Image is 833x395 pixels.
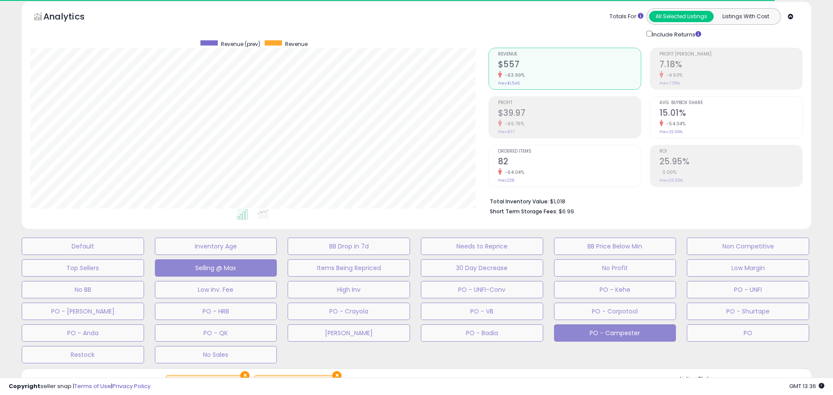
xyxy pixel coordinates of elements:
[498,101,641,105] span: Profit
[659,59,802,71] h2: 7.18%
[498,129,515,134] small: Prev: $117
[155,238,277,255] button: Inventory Age
[22,281,144,298] button: No BB
[498,81,520,86] small: Prev: $1,546
[687,303,809,320] button: PO - Shurtape
[554,324,676,342] button: PO - Campester
[610,13,643,21] div: Totals For
[554,281,676,298] button: PO - Kehe
[502,121,525,127] small: -65.76%
[288,303,410,320] button: PO - Crayola
[288,238,410,255] button: BB Drop in 7d
[659,81,680,86] small: Prev: 7.55%
[687,324,809,342] button: PO
[421,303,543,320] button: PO - VB
[498,149,641,154] span: Ordered Items
[498,108,641,120] h2: $39.97
[421,281,543,298] button: PO - UNFI-Conv
[687,259,809,277] button: Low Margin
[659,169,677,176] small: 0.00%
[554,303,676,320] button: PO - Corpotool
[9,382,40,390] strong: Copyright
[288,324,410,342] button: [PERSON_NAME]
[498,52,641,57] span: Revenue
[498,59,641,71] h2: $557
[498,178,514,183] small: Prev: 228
[713,11,778,22] button: Listings With Cost
[22,324,144,342] button: PO - Anda
[288,259,410,277] button: Items Being Repriced
[659,149,802,154] span: ROI
[43,10,102,25] h5: Analytics
[663,72,683,78] small: -4.90%
[554,238,676,255] button: BB Price Below Min
[659,108,802,120] h2: 15.01%
[22,346,144,363] button: Restock
[659,52,802,57] span: Profit [PERSON_NAME]
[22,303,144,320] button: PO - [PERSON_NAME]
[22,259,144,277] button: Top Sellers
[155,324,277,342] button: PO - QK
[502,169,525,176] small: -64.04%
[221,40,260,48] span: Revenue (prev)
[421,324,543,342] button: PO - Badia
[285,40,308,48] span: Revenue
[421,238,543,255] button: Needs to Reprice
[687,281,809,298] button: PO - UNFI
[663,121,686,127] small: -54.04%
[502,72,525,78] small: -63.99%
[659,178,683,183] small: Prev: 25.95%
[659,129,682,134] small: Prev: 32.66%
[559,207,574,215] span: $6.99
[640,29,712,39] div: Include Returns
[421,259,543,277] button: 30 Day Decrease
[155,303,277,320] button: PO - HRB
[22,238,144,255] button: Default
[659,101,802,105] span: Avg. Buybox Share
[155,346,277,363] button: No Sales
[155,281,277,298] button: Low Inv. Fee
[9,382,151,391] div: seller snap | |
[490,208,558,215] b: Short Term Storage Fees:
[498,157,641,168] h2: 82
[649,11,714,22] button: All Selected Listings
[659,157,802,168] h2: 25.95%
[554,259,676,277] button: No Profit
[490,198,549,205] b: Total Inventory Value:
[155,259,277,277] button: Selling @ Max
[687,238,809,255] button: Non Competitive
[288,281,410,298] button: High Inv
[490,196,796,206] li: $1,018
